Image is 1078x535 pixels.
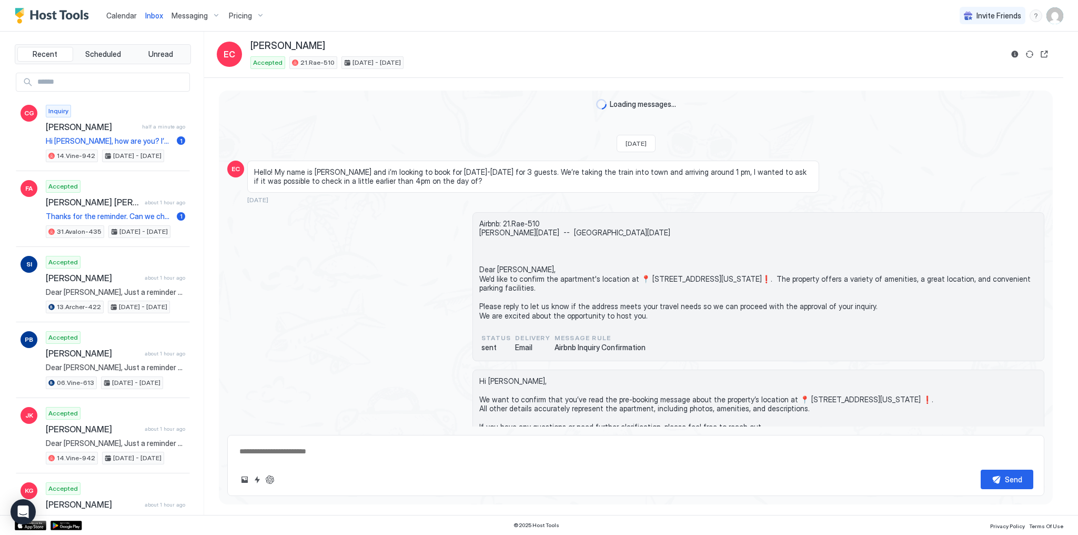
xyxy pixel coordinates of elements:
[46,197,140,207] span: [PERSON_NAME] [PERSON_NAME]
[224,48,235,61] span: EC
[145,350,185,357] span: about 1 hour ago
[145,199,185,206] span: about 1 hour ago
[46,363,185,372] span: Dear [PERSON_NAME], Just a reminder that your check-out is [DATE] before 11 am. 🧳When you check o...
[11,499,36,524] div: Open Intercom Messenger
[142,123,185,130] span: half a minute ago
[1030,9,1042,22] div: menu
[264,473,276,486] button: ChatGPT Auto Reply
[17,47,73,62] button: Recent
[626,140,647,147] span: [DATE]
[990,523,1025,529] span: Privacy Policy
[1023,48,1036,61] button: Sync reservation
[33,49,57,59] span: Recent
[106,11,137,20] span: Calendar
[238,473,251,486] button: Upload image
[981,470,1033,489] button: Send
[46,514,185,523] span: Dear [PERSON_NAME], Just a reminder that your check-out is [DATE] before 11 am. 🔴Please leave the...
[145,501,185,508] span: about 1 hour ago
[513,522,559,529] span: © 2025 Host Tools
[57,151,95,161] span: 14.Vine-942
[46,136,173,146] span: Hi [PERSON_NAME], how are you? I’m looking for an Airbnb to stay until [DATE] or [DATE]. I’m tryi...
[172,11,208,21] span: Messaging
[119,302,167,312] span: [DATE] - [DATE]
[1038,48,1051,61] button: Open reservation
[25,184,33,193] span: FA
[57,302,101,312] span: 13.Archer-422
[247,196,268,204] span: [DATE]
[57,378,94,388] span: 06.Vine-613
[46,348,140,359] span: [PERSON_NAME]
[57,227,102,236] span: 31.Avalon-435
[75,47,131,62] button: Scheduled
[119,227,168,236] span: [DATE] - [DATE]
[481,343,511,352] span: sent
[48,484,78,493] span: Accepted
[148,49,173,59] span: Unread
[1029,523,1063,529] span: Terms Of Use
[46,288,185,297] span: Dear [PERSON_NAME], Just a reminder that your check-out is [DATE] before 11 am. Check-out instruc...
[253,58,283,67] span: Accepted
[15,521,46,530] a: App Store
[515,343,550,352] span: Email
[48,257,78,267] span: Accepted
[15,44,191,64] div: tab-group
[112,378,160,388] span: [DATE] - [DATE]
[24,108,34,118] span: CG
[515,333,550,343] span: Delivery
[180,212,183,220] span: 1
[145,11,163,20] span: Inbox
[555,343,646,352] span: Airbnb Inquiry Confirmation
[46,499,140,510] span: [PERSON_NAME]
[1029,520,1063,531] a: Terms Of Use
[479,219,1037,321] span: Airbnb: 21.Rae-510 [PERSON_NAME][DATE] -- [GEOGRAPHIC_DATA][DATE] Dear [PERSON_NAME], We'd like t...
[555,333,646,343] span: Message Rule
[596,99,607,110] div: loading
[113,453,162,463] span: [DATE] - [DATE]
[48,409,78,418] span: Accepted
[1005,474,1022,485] div: Send
[106,10,137,21] a: Calendar
[46,212,173,221] span: Thanks for the reminder. Can we check out around 1:30 if possible please ?
[33,73,189,91] input: Input Field
[46,122,138,132] span: [PERSON_NAME]
[46,439,185,448] span: Dear [PERSON_NAME], Just a reminder that your check-out is [DATE] before 11 am. 🧳When you check o...
[51,521,82,530] a: Google Play Store
[229,11,252,21] span: Pricing
[145,10,163,21] a: Inbox
[25,335,33,344] span: PB
[48,333,78,342] span: Accepted
[1009,48,1021,61] button: Reservation information
[85,49,121,59] span: Scheduled
[250,40,325,52] span: [PERSON_NAME]
[57,453,95,463] span: 14.Vine-942
[990,520,1025,531] a: Privacy Policy
[254,167,812,186] span: Hello! My name is [PERSON_NAME] and i’m looking to book for [DATE]-[DATE] for 3 guests. We’re tak...
[46,424,140,434] span: [PERSON_NAME]
[133,47,188,62] button: Unread
[113,151,162,161] span: [DATE] - [DATE]
[145,425,185,432] span: about 1 hour ago
[1046,7,1063,24] div: User profile
[180,137,183,145] span: 1
[26,260,32,269] span: SI
[300,58,335,67] span: 21.Rae-510
[15,8,94,24] a: Host Tools Logo
[231,164,240,174] span: EC
[481,333,511,343] span: status
[46,273,140,283] span: [PERSON_NAME]
[976,11,1021,21] span: Invite Friends
[352,58,401,67] span: [DATE] - [DATE]
[25,411,33,420] span: JK
[610,100,676,109] span: Loading messages...
[25,486,34,496] span: KG
[251,473,264,486] button: Quick reply
[145,274,185,281] span: about 1 hour ago
[48,182,78,191] span: Accepted
[48,106,68,116] span: Inquiry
